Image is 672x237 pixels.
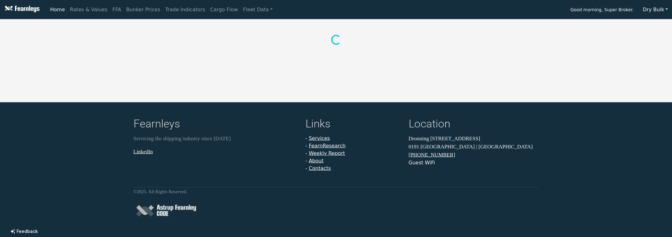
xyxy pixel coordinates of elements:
[68,3,110,16] a: Rates & Values
[409,117,539,132] h4: Location
[306,135,401,142] li: -
[306,165,401,172] li: -
[163,3,208,16] a: Trade Indicators
[309,143,346,149] a: FearnResearch
[306,157,401,165] li: -
[124,3,163,16] a: Bunker Prices
[306,150,401,157] li: -
[110,3,124,16] a: FFA
[639,4,672,16] button: Dry Bulk
[3,6,39,13] img: Fearnleys Logo
[134,189,187,194] small: © 2025 . All Rights Reserved.
[306,142,401,150] li: -
[134,135,298,143] p: Servicing the shipping industry since [DATE]
[570,5,634,16] span: Good morning, Super Broker.
[309,165,331,171] a: Contacts
[306,117,401,132] h4: Links
[134,117,298,132] h4: Fearnleys
[309,150,345,156] a: Weekly Report
[309,135,330,141] a: Services
[240,3,275,16] a: Fleet Data
[409,135,539,143] p: Dronning [STREET_ADDRESS]
[409,159,435,167] button: Guest WiFi
[208,3,240,16] a: Cargo Flow
[48,3,67,16] a: Home
[309,158,323,164] a: About
[409,152,455,158] a: [PHONE_NUMBER]
[409,142,539,151] p: 0191 [GEOGRAPHIC_DATA] | [GEOGRAPHIC_DATA]
[134,148,153,154] a: LinkedIn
